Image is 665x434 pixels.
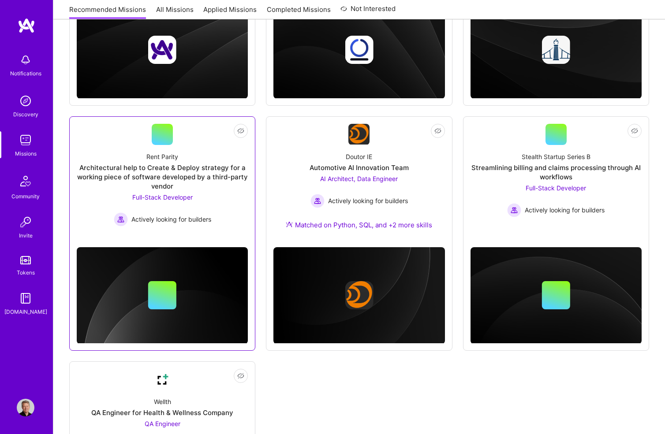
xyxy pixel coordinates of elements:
div: Tokens [17,268,35,277]
img: bell [17,51,34,69]
i: icon EyeClosed [237,127,244,134]
a: Stealth Startup Series BStreamlining billing and claims processing through AI workflowsFull-Stack... [471,124,642,230]
span: Actively looking for builders [131,215,211,224]
img: Company Logo [152,369,173,390]
img: Invite [17,213,34,231]
img: Community [15,171,36,192]
div: Stealth Startup Series B [522,152,590,161]
img: Company logo [542,36,570,64]
img: User Avatar [17,399,34,416]
img: Company logo [345,281,373,309]
div: Wellth [154,397,171,406]
a: User Avatar [15,399,37,416]
div: Notifications [10,69,41,78]
span: AI Architect, Data Engineer [320,175,398,182]
div: QA Engineer for Health & Wellness Company [91,408,233,417]
div: Architectural help to Create & Deploy strategy for a working piece of software developed by a thi... [77,163,248,191]
div: [DOMAIN_NAME] [4,307,47,316]
img: teamwork [17,131,34,149]
img: Ateam Purple Icon [286,221,293,228]
div: Doutor IE [346,152,372,161]
img: cover [77,247,248,344]
div: Discovery [13,110,38,119]
img: discovery [17,92,34,110]
a: Applied Missions [203,5,257,19]
a: Company LogoDoutor IEAutomotive AI Innovation TeamAI Architect, Data Engineer Actively looking fo... [273,124,445,240]
img: Company Logo [348,124,370,144]
img: Actively looking for builders [114,212,128,226]
span: Full-Stack Developer [132,193,193,201]
div: Matched on Python, SQL, and +2 more skills [286,220,432,230]
img: guide book [17,289,34,307]
a: Recommended Missions [69,5,146,19]
a: Rent ParityArchitectural help to Create & Deploy strategy for a working piece of software develop... [77,124,248,230]
div: Missions [15,149,37,158]
img: Actively looking for builders [507,203,521,217]
img: Actively looking for builders [310,194,325,208]
i: icon EyeClosed [237,372,244,379]
span: Actively looking for builders [328,196,408,205]
span: Actively looking for builders [525,205,605,215]
img: logo [18,18,35,33]
img: Company logo [148,36,176,64]
a: Completed Missions [267,5,331,19]
span: QA Engineer [145,420,180,427]
i: icon EyeClosed [434,127,441,134]
img: cover [273,247,445,344]
img: cover [471,247,642,344]
i: icon EyeClosed [631,127,638,134]
div: Automotive AI Innovation Team [310,163,409,172]
a: Not Interested [340,4,396,19]
span: Full-Stack Developer [526,184,586,192]
img: Company logo [345,36,373,64]
div: Invite [19,231,33,240]
div: Community [11,192,40,201]
div: Streamlining billing and claims processing through AI workflows [471,163,642,182]
img: tokens [20,256,31,264]
div: Rent Parity [146,152,178,161]
a: All Missions [156,5,194,19]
